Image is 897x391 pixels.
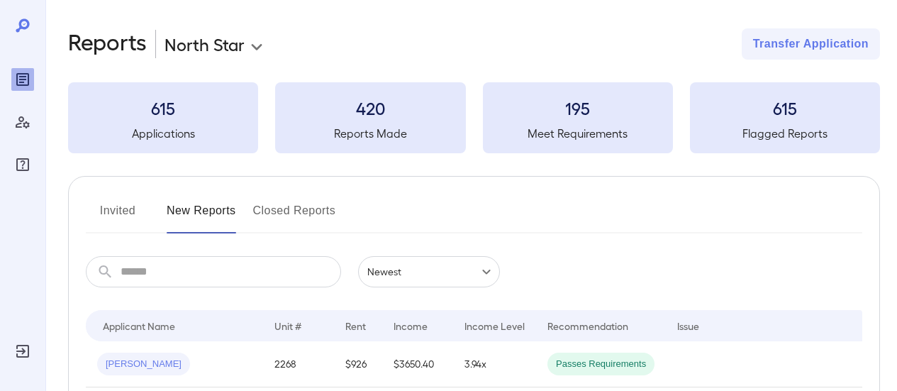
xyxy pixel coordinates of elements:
[358,256,500,287] div: Newest
[165,33,245,55] p: North Star
[483,125,673,142] h5: Meet Requirements
[483,97,673,119] h3: 195
[677,317,700,334] div: Issue
[167,199,236,233] button: New Reports
[453,341,536,387] td: 3.94x
[68,28,147,60] h2: Reports
[547,317,628,334] div: Recommendation
[68,125,258,142] h5: Applications
[382,341,453,387] td: $3650.40
[690,125,880,142] h5: Flagged Reports
[275,97,465,119] h3: 420
[345,317,368,334] div: Rent
[103,317,175,334] div: Applicant Name
[86,199,150,233] button: Invited
[97,358,190,371] span: [PERSON_NAME]
[253,199,336,233] button: Closed Reports
[11,111,34,133] div: Manage Users
[68,97,258,119] h3: 615
[464,317,525,334] div: Income Level
[11,68,34,91] div: Reports
[274,317,301,334] div: Unit #
[742,28,880,60] button: Transfer Application
[263,341,334,387] td: 2268
[690,97,880,119] h3: 615
[11,153,34,176] div: FAQ
[68,82,880,153] summary: 615Applications420Reports Made195Meet Requirements615Flagged Reports
[547,358,654,371] span: Passes Requirements
[334,341,382,387] td: $926
[275,125,465,142] h5: Reports Made
[394,317,428,334] div: Income
[11,340,34,363] div: Log Out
